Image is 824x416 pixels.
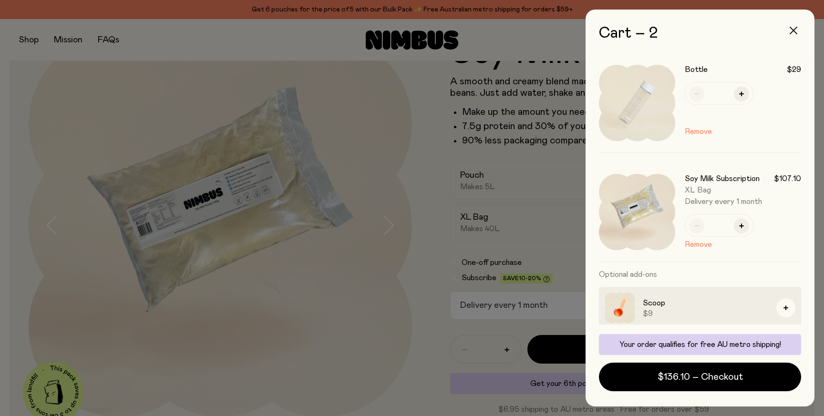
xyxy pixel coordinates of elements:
p: Your order qualifies for free AU metro shipping! [605,340,795,349]
span: Delivery every 1 month [685,197,801,206]
h3: Optional add-ons [599,262,801,287]
span: $9 [643,309,769,318]
button: Remove [685,126,712,137]
h3: Soy Milk Subscription [685,174,760,183]
span: $136.10 – Checkout [658,370,743,384]
span: XL Bag [685,186,711,194]
button: Remove [685,239,712,250]
span: $29 [787,65,801,74]
h3: Scoop [643,297,769,309]
h3: Bottle [685,65,708,74]
h2: Cart – 2 [599,25,801,42]
button: $136.10 – Checkout [599,363,801,391]
span: $107.10 [774,174,801,183]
